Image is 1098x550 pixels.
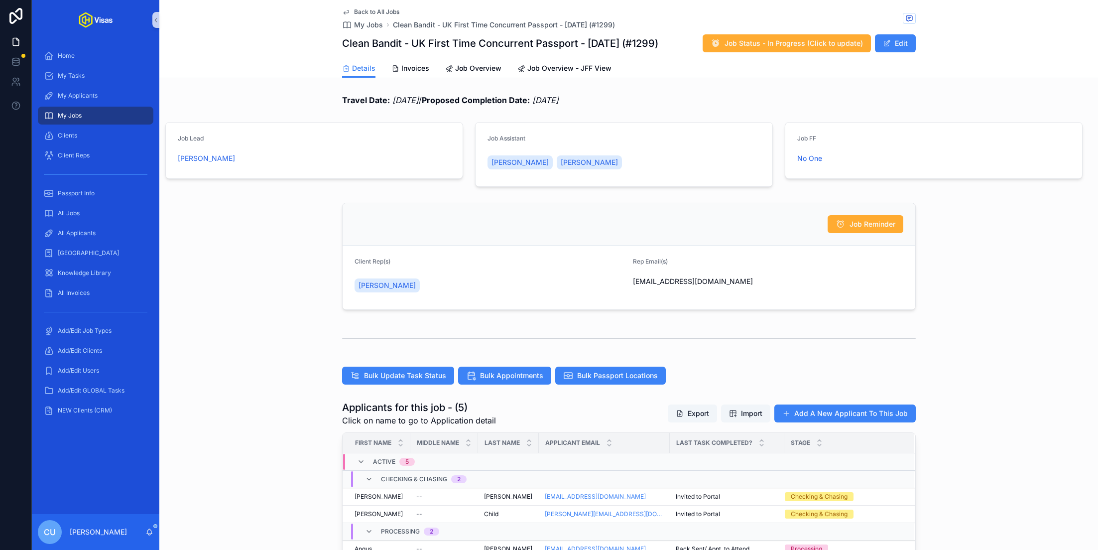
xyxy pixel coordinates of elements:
[32,40,159,432] div: scrollable content
[676,493,720,501] span: Invited to Portal
[342,20,383,30] a: My Jobs
[58,347,102,355] span: Add/Edit Clients
[458,367,551,385] button: Bulk Appointments
[354,8,399,16] span: Back to All Jobs
[545,510,664,518] a: [PERSON_NAME][EMAIL_ADDRESS][DOMAIN_NAME]
[58,289,90,297] span: All Invoices
[342,59,375,78] a: Details
[58,209,80,217] span: All Jobs
[828,215,903,233] button: Job Reminder
[58,367,99,375] span: Add/Edit Users
[774,405,916,422] button: Add A New Applicant To This Job
[342,401,496,414] h1: Applicants for this job - (5)
[417,439,459,447] span: Middle Name
[488,155,553,169] a: [PERSON_NAME]
[485,439,520,447] span: Last Name
[342,95,390,105] strong: Travel Date:
[355,439,391,447] span: First Name
[393,20,615,30] a: Clean Bandit - UK First Time Concurrent Passport - [DATE] (#1299)
[355,493,404,501] a: [PERSON_NAME]
[875,34,916,52] button: Edit
[797,135,816,142] span: Job FF
[484,493,533,501] a: [PERSON_NAME]
[557,155,622,169] a: [PERSON_NAME]
[38,382,153,400] a: Add/Edit GLOBAL Tasks
[58,407,112,414] span: NEW Clients (CRM)
[480,371,543,381] span: Bulk Appointments
[58,327,112,335] span: Add/Edit Job Types
[791,492,848,501] div: Checking & Chasing
[38,146,153,164] a: Client Reps
[633,258,668,265] span: Rep Email(s)
[354,20,383,30] span: My Jobs
[38,184,153,202] a: Passport Info
[850,219,895,229] span: Job Reminder
[38,342,153,360] a: Add/Edit Clients
[373,458,395,466] span: Active
[791,439,810,447] span: Stage
[58,132,77,139] span: Clients
[668,405,717,422] button: Export
[178,135,204,142] span: Job Lead
[38,204,153,222] a: All Jobs
[791,510,848,519] div: Checking & Chasing
[38,244,153,262] a: [GEOGRAPHIC_DATA]
[484,510,533,518] a: Child
[79,12,113,28] img: App logo
[721,405,770,422] button: Import
[741,409,762,418] span: Import
[577,371,658,381] span: Bulk Passport Locations
[401,63,429,73] span: Invoices
[391,59,429,79] a: Invoices
[416,510,422,518] span: --
[38,67,153,85] a: My Tasks
[532,95,559,105] em: [DATE]
[676,493,778,501] a: Invited to Portal
[725,38,863,48] span: Job Status - In Progress (Click to update)
[342,367,454,385] button: Bulk Update Task Status
[381,475,447,483] span: Checking & Chasing
[58,151,90,159] span: Client Reps
[517,59,611,79] a: Job Overview - JFF View
[455,63,501,73] span: Job Overview
[430,528,433,536] div: 2
[797,153,822,163] a: No One
[58,229,96,237] span: All Applicants
[676,510,778,518] a: Invited to Portal
[38,402,153,419] a: NEW Clients (CRM)
[484,510,498,518] span: Child
[555,367,666,385] button: Bulk Passport Locations
[38,322,153,340] a: Add/Edit Job Types
[545,439,600,447] span: Applicant Email
[58,112,82,120] span: My Jobs
[545,493,646,501] a: [EMAIL_ADDRESS][DOMAIN_NAME]
[488,135,525,142] span: Job Assistant
[38,87,153,105] a: My Applicants
[545,493,664,501] a: [EMAIL_ADDRESS][DOMAIN_NAME]
[527,63,611,73] span: Job Overview - JFF View
[416,493,472,501] a: --
[58,387,124,395] span: Add/Edit GLOBAL Tasks
[405,458,409,466] div: 5
[676,510,720,518] span: Invited to Portal
[38,362,153,380] a: Add/Edit Users
[416,510,472,518] a: --
[58,189,95,197] span: Passport Info
[178,153,235,163] a: [PERSON_NAME]
[342,414,496,426] span: Click on name to go to Application detail
[70,527,127,537] p: [PERSON_NAME]
[38,224,153,242] a: All Applicants
[445,59,501,79] a: Job Overview
[58,249,119,257] span: [GEOGRAPHIC_DATA]
[342,94,559,106] span: /
[392,95,419,105] em: [DATE]
[352,63,375,73] span: Details
[38,127,153,144] a: Clients
[38,284,153,302] a: All Invoices
[381,528,420,536] span: Processing
[58,52,75,60] span: Home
